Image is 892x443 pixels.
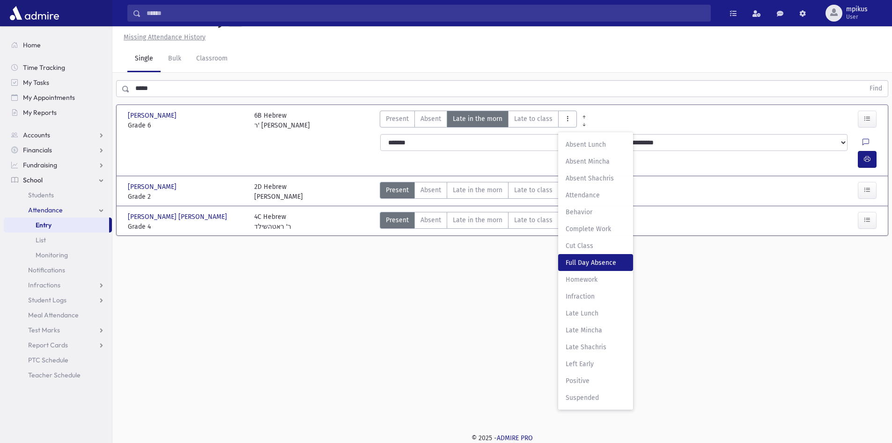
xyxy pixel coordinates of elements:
u: Missing Attendance History [124,33,206,41]
a: Bulk [161,46,189,72]
span: Cut Class [566,241,626,251]
a: Entry [4,218,109,233]
a: PTC Schedule [4,353,112,368]
div: AttTypes [380,111,577,130]
span: Fundraising [23,161,57,169]
a: Missing Attendance History [120,33,206,41]
span: Behavior [566,207,626,217]
span: School [23,176,43,184]
span: Late in the morn [453,185,502,195]
a: Infractions [4,278,112,293]
span: Financials [23,146,52,154]
span: [PERSON_NAME] [PERSON_NAME] [128,212,229,222]
a: Home [4,38,112,53]
span: Students [28,191,54,199]
div: 2D Hebrew [PERSON_NAME] [254,182,303,202]
span: Late to class [514,215,553,225]
span: Home [23,41,41,49]
span: Late Shachris [566,342,626,352]
div: 4C Hebrew ר' ראטהשילד [254,212,291,232]
a: School [4,173,112,188]
span: Grade 2 [128,192,245,202]
span: Late Mincha [566,325,626,335]
span: My Appointments [23,93,75,102]
span: My Tasks [23,78,49,87]
span: Present [386,215,409,225]
a: Report Cards [4,338,112,353]
span: Infraction [566,292,626,301]
span: Left Early [566,359,626,369]
span: Student Logs [28,296,66,304]
a: List [4,233,112,248]
a: My Tasks [4,75,112,90]
span: User [846,13,868,21]
span: Absent [420,215,441,225]
a: Notifications [4,263,112,278]
span: Infractions [28,281,60,289]
span: Late to class [514,185,553,195]
span: Attendance [28,206,63,214]
span: Suspended [566,393,626,403]
input: Search [141,5,710,22]
a: My Appointments [4,90,112,105]
span: PTC Schedule [28,356,68,364]
span: Absent Lunch [566,140,626,150]
span: Complete Work [566,224,626,234]
img: AdmirePro [7,4,61,23]
a: Accounts [4,128,112,143]
span: Report Cards [28,341,68,349]
span: Grade 6 [128,120,245,130]
span: Accounts [23,131,50,139]
span: Late in the morn [453,215,502,225]
span: Test Marks [28,326,60,334]
span: Notifications [28,266,65,274]
span: Late to class [514,114,553,124]
span: Time Tracking [23,63,65,72]
span: Meal Attendance [28,311,79,319]
span: Absent [420,185,441,195]
div: © 2025 - [127,433,877,443]
span: Attendance [566,190,626,200]
span: mpikus [846,6,868,13]
a: Monitoring [4,248,112,263]
a: Meal Attendance [4,308,112,323]
span: Monitoring [36,251,68,259]
span: Present [386,114,409,124]
span: My Reports [23,108,57,117]
span: Grade 4 [128,222,245,232]
span: Entry [36,221,52,229]
span: Full Day Absence [566,258,626,268]
button: Find [864,81,888,97]
a: My Reports [4,105,112,120]
span: Absent Mincha [566,157,626,166]
a: Teacher Schedule [4,368,112,383]
span: Homework [566,275,626,285]
span: [PERSON_NAME] [128,182,178,192]
span: Present [386,185,409,195]
div: 6B Hebrew ר' [PERSON_NAME] [254,111,310,130]
span: [PERSON_NAME] [128,111,178,120]
span: Positive [566,376,626,386]
a: Classroom [189,46,235,72]
span: Absent Shachris [566,173,626,183]
a: Financials [4,143,112,158]
a: Test Marks [4,323,112,338]
a: Single [127,46,161,72]
a: Student Logs [4,293,112,308]
span: Late Lunch [566,308,626,318]
div: AttTypes [380,212,577,232]
a: Attendance [4,203,112,218]
a: Students [4,188,112,203]
span: Teacher Schedule [28,371,81,379]
div: AttTypes [380,182,577,202]
span: List [36,236,46,244]
span: Absent [420,114,441,124]
a: Time Tracking [4,60,112,75]
span: Late in the morn [453,114,502,124]
a: Fundraising [4,158,112,173]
